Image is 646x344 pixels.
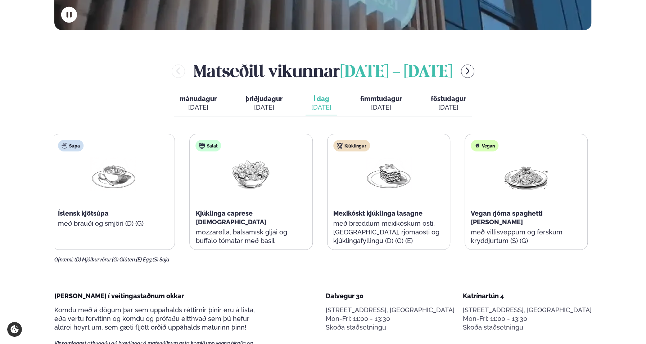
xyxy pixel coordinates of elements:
p: með villisveppum og ferskum kryddjurtum (S) (G) [471,228,582,245]
button: menu-btn-left [172,65,185,78]
span: föstudagur [431,95,466,102]
div: [DATE] [180,103,217,112]
img: soup.svg [62,143,67,149]
span: Ofnæmi: [54,257,73,263]
span: (D) Mjólkurvörur, [74,257,112,263]
a: Cookie settings [7,322,22,337]
span: (E) Egg, [136,257,153,263]
div: Kjúklingur [333,140,370,151]
span: þriðjudagur [245,95,283,102]
span: mánudagur [180,95,217,102]
img: salad.svg [199,143,205,149]
img: Soup.png [90,157,136,191]
span: Komdu með á dögum þar sem uppáhalds réttirnir þínir eru á lista, eða vertu forvitinn og komdu og ... [54,306,255,331]
div: Mon-Fri: 11:00 - 13:30 [463,314,592,323]
img: Vegan.svg [474,143,480,149]
p: [STREET_ADDRESS], [GEOGRAPHIC_DATA] [463,306,592,314]
span: (S) Soja [153,257,170,263]
button: föstudagur [DATE] [425,92,472,115]
span: Kjúklinga caprese [DEMOGRAPHIC_DATA] [196,210,266,226]
span: Vegan rjóma spaghetti [PERSON_NAME] [471,210,543,226]
img: Spagetti.png [503,157,549,191]
div: Dalvegur 30 [326,292,455,300]
span: (G) Glúten, [112,257,136,263]
p: með bræddum mexíkóskum osti, [GEOGRAPHIC_DATA], rjómaosti og kjúklingafyllingu (D) (G) (E) [333,219,444,245]
p: með brauði og smjöri (D) (G) [58,219,169,228]
a: Skoða staðsetningu [326,323,386,332]
h2: Matseðill vikunnar [194,59,452,83]
p: [STREET_ADDRESS], [GEOGRAPHIC_DATA] [326,306,455,314]
div: Súpa [58,140,83,151]
div: Katrínartún 4 [463,292,592,300]
div: [DATE] [360,103,402,112]
button: þriðjudagur [DATE] [240,92,288,115]
a: Skoða staðsetningu [463,323,523,332]
p: mozzarella, balsamísk gljái og buffalo tómatar með basil [196,228,307,245]
button: Í dag [DATE] [306,92,337,115]
span: Í dag [311,94,331,103]
img: Salad.png [228,157,274,191]
span: Íslensk kjötsúpa [58,210,109,217]
div: [DATE] [311,103,331,112]
span: Mexikóskt kjúklinga lasagne [333,210,423,217]
img: chicken.svg [337,143,343,149]
span: [PERSON_NAME] í veitingastaðnum okkar [54,292,184,300]
div: Salat [196,140,221,151]
span: fimmtudagur [360,95,402,102]
button: mánudagur [DATE] [174,92,222,115]
div: Mon-Fri: 11:00 - 13:30 [326,314,455,323]
button: menu-btn-right [461,65,474,78]
span: [DATE] - [DATE] [340,65,452,80]
img: Lasagna.png [366,157,412,191]
div: [DATE] [245,103,283,112]
div: Vegan [471,140,498,151]
button: fimmtudagur [DATE] [354,92,408,115]
div: [DATE] [431,103,466,112]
